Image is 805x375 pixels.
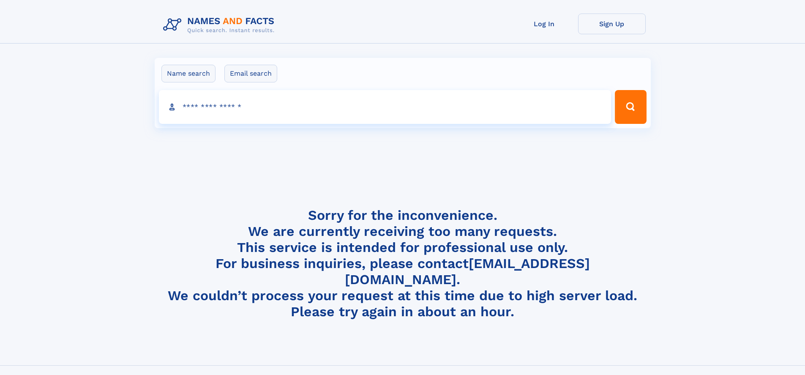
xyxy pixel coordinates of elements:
[224,65,277,82] label: Email search
[161,65,216,82] label: Name search
[160,207,646,320] h4: Sorry for the inconvenience. We are currently receiving too many requests. This service is intend...
[510,14,578,34] a: Log In
[159,90,611,124] input: search input
[615,90,646,124] button: Search Button
[345,255,590,287] a: [EMAIL_ADDRESS][DOMAIN_NAME]
[578,14,646,34] a: Sign Up
[160,14,281,36] img: Logo Names and Facts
